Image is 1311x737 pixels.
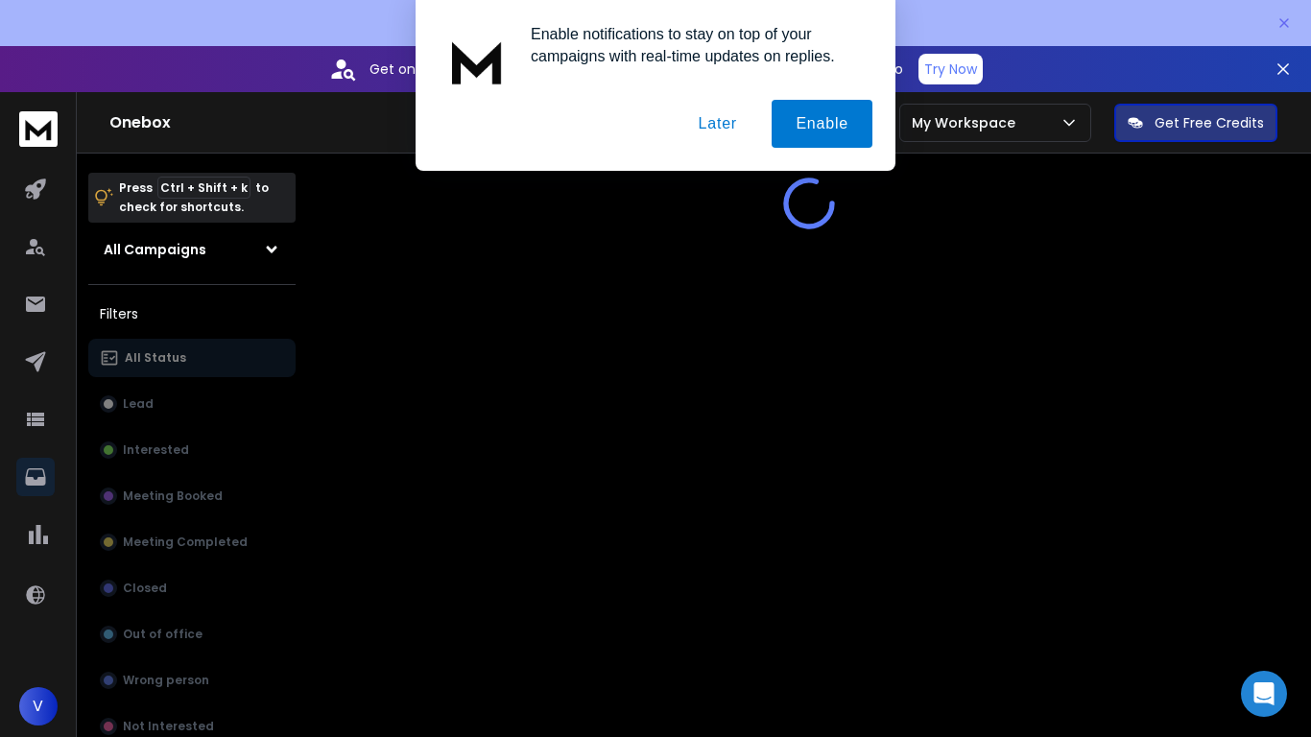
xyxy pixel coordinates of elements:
button: Enable [772,100,872,148]
p: Press to check for shortcuts. [119,178,269,217]
button: V [19,687,58,725]
h1: All Campaigns [104,240,206,259]
div: Enable notifications to stay on top of your campaigns with real-time updates on replies. [515,23,872,67]
button: All Campaigns [88,230,296,269]
h3: Filters [88,300,296,327]
img: notification icon [439,23,515,100]
button: Later [674,100,760,148]
span: Ctrl + Shift + k [157,177,250,199]
div: Open Intercom Messenger [1241,671,1287,717]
